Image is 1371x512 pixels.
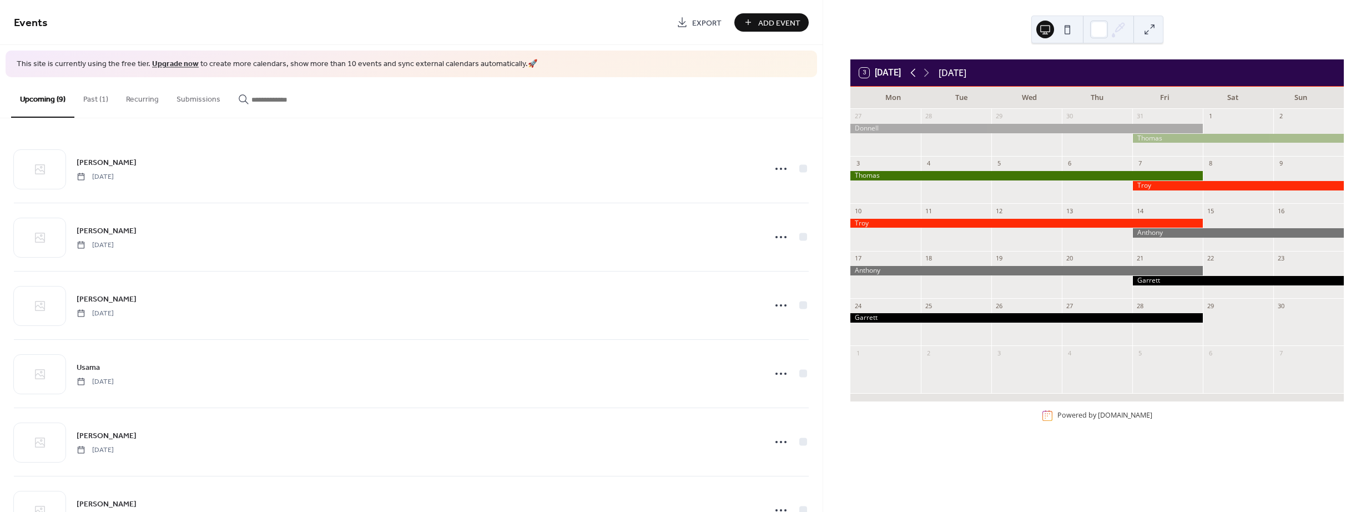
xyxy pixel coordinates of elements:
div: Sun [1267,87,1335,109]
div: 21 [1136,254,1144,263]
div: 30 [1277,302,1285,310]
span: [DATE] [77,377,114,386]
div: 28 [924,112,933,121]
span: Usama [77,362,100,373]
button: Submissions [168,77,229,117]
div: Troy [1132,181,1344,190]
div: 6 [1206,349,1214,357]
div: 31 [1136,112,1144,121]
div: 5 [1136,349,1144,357]
button: 3[DATE] [855,65,905,81]
div: 29 [1206,302,1214,310]
span: Export [692,17,722,29]
a: Upgrade now [152,57,199,72]
button: Add Event [734,13,809,32]
span: Events [14,12,48,34]
div: Thu [1063,87,1131,109]
div: 3 [995,349,1003,357]
div: 15 [1206,207,1214,215]
div: 23 [1277,254,1285,263]
div: 18 [924,254,933,263]
div: 1 [854,349,862,357]
div: Thomas [850,171,1203,180]
div: Anthony [1132,228,1344,238]
div: 4 [1065,349,1073,357]
div: Donnell [850,124,1203,133]
div: 28 [1136,302,1144,310]
a: [PERSON_NAME] [77,156,137,169]
div: 11 [924,207,933,215]
div: 1 [1206,112,1214,121]
div: Sat [1199,87,1267,109]
div: 29 [995,112,1003,121]
div: Mon [859,87,927,109]
span: [PERSON_NAME] [77,157,137,168]
a: Export [668,13,730,32]
div: 4 [924,159,933,168]
div: 2 [1277,112,1285,121]
span: [PERSON_NAME] [77,430,137,441]
a: [PERSON_NAME] [77,224,137,237]
div: 7 [1277,349,1285,357]
div: 9 [1277,159,1285,168]
a: [DOMAIN_NAME] [1098,411,1152,420]
div: 25 [924,302,933,310]
span: [DATE] [77,172,114,182]
a: [PERSON_NAME] [77,498,137,510]
div: 20 [1065,254,1073,263]
div: 7 [1136,159,1144,168]
div: 2 [924,349,933,357]
span: This site is currently using the free tier. to create more calendars, show more than 10 events an... [17,59,537,70]
div: 26 [995,302,1003,310]
div: Powered by [1057,411,1152,420]
div: 10 [854,207,862,215]
div: 14 [1136,207,1144,215]
div: 16 [1277,207,1285,215]
span: [PERSON_NAME] [77,498,137,510]
div: 12 [995,207,1003,215]
a: [PERSON_NAME] [77,293,137,305]
div: 13 [1065,207,1073,215]
div: 3 [854,159,862,168]
div: [DATE] [939,66,966,79]
div: Fri [1131,87,1199,109]
div: 30 [1065,112,1073,121]
div: 19 [995,254,1003,263]
a: [PERSON_NAME] [77,429,137,442]
div: 17 [854,254,862,263]
button: Recurring [117,77,168,117]
span: [DATE] [77,240,114,250]
div: 8 [1206,159,1214,168]
span: [DATE] [77,308,114,318]
div: Thomas [1132,134,1344,143]
span: [DATE] [77,445,114,455]
span: Add Event [758,17,800,29]
button: Past (1) [74,77,117,117]
div: Garrett [850,313,1203,323]
span: [PERSON_NAME] [77,225,137,237]
div: Garrett [1132,276,1344,285]
button: Upcoming (9) [11,77,74,118]
div: 27 [1065,302,1073,310]
div: 5 [995,159,1003,168]
div: Wed [995,87,1063,109]
div: Tue [927,87,995,109]
div: 27 [854,112,862,121]
div: 22 [1206,254,1214,263]
a: Usama [77,361,100,374]
div: 6 [1065,159,1073,168]
div: Anthony [850,266,1203,275]
div: Troy [850,219,1203,228]
div: 24 [854,302,862,310]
